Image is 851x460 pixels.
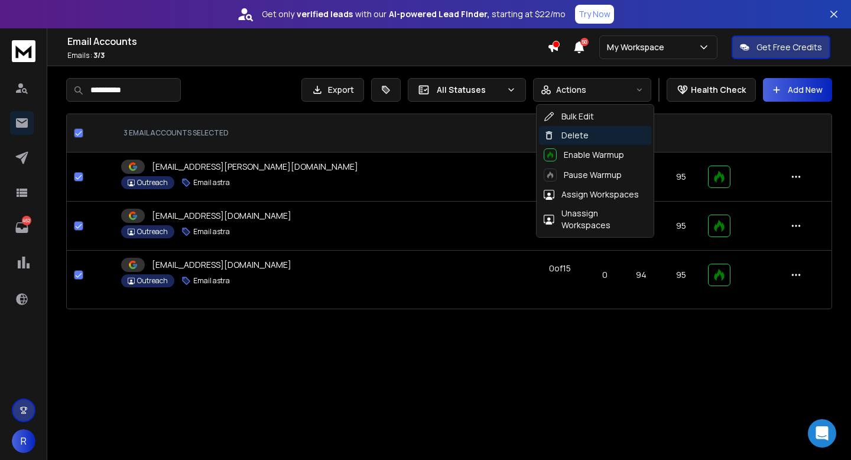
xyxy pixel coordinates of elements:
button: Export [301,78,364,102]
div: Bulk Edit [544,111,594,122]
p: Outreach [137,178,168,187]
div: 3 EMAIL ACCOUNTS SELECTED [124,128,521,138]
p: All Statuses [437,84,502,96]
strong: AI-powered Lead Finder, [389,8,489,20]
div: 0 of 15 [549,263,571,274]
p: Get only with our starting at $22/mo [262,8,566,20]
p: [EMAIL_ADDRESS][DOMAIN_NAME] [152,259,291,271]
td: 94 [621,251,661,300]
p: Emails : [67,51,547,60]
p: Outreach [137,227,168,237]
span: 50 [580,38,589,46]
button: R [12,429,35,453]
button: Health Check [667,78,756,102]
button: Add New [763,78,832,102]
td: 95 [661,202,701,251]
p: Email astra [193,178,230,187]
div: Assign Workspaces [544,189,639,200]
p: 462 [22,216,31,225]
strong: verified leads [297,8,353,20]
span: 3 / 3 [93,50,105,60]
p: Health Check [691,84,746,96]
td: 95 [661,153,701,202]
div: Pause Warmup [544,169,622,182]
p: [EMAIL_ADDRESS][PERSON_NAME][DOMAIN_NAME] [152,161,358,173]
div: Open Intercom Messenger [808,419,836,448]
td: 95 [661,251,701,300]
p: Actions [556,84,586,96]
p: Outreach [137,276,168,286]
p: Try Now [579,8,610,20]
p: Email astra [193,227,230,237]
p: My Workspace [607,41,669,53]
div: Unassign Workspaces [544,208,647,231]
h1: Email Accounts [67,34,547,48]
div: Delete [544,129,589,141]
p: 0 [596,269,614,281]
a: 462 [10,216,34,239]
p: [EMAIL_ADDRESS][DOMAIN_NAME] [152,210,291,222]
div: Enable Warmup [544,148,624,161]
p: Get Free Credits [756,41,822,53]
button: Get Free Credits [732,35,830,59]
button: Try Now [575,5,614,24]
p: Email astra [193,276,230,286]
img: logo [12,40,35,62]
